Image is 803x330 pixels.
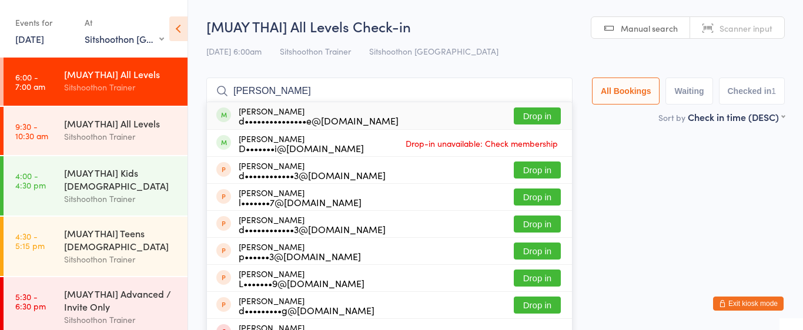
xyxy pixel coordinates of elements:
[4,156,188,215] a: 4:00 -4:30 pm[MUAY THAI] Kids [DEMOGRAPHIC_DATA]Sitshoothon Trainer
[239,197,362,207] div: l•••••••7@[DOMAIN_NAME]
[514,188,561,206] button: Drop in
[64,166,178,192] div: [MUAY THAI] Kids [DEMOGRAPHIC_DATA]
[64,68,178,80] div: [MUAY THAI] All Levels
[64,252,178,266] div: Sitshoothon Trainer
[64,192,178,206] div: Sitshoothon Trainer
[4,107,188,155] a: 9:30 -10:30 am[MUAY THAI] All LevelsSitshoothon Trainer
[280,45,351,57] span: Sitshoothon Trainer
[239,161,386,180] div: [PERSON_NAME]
[64,313,178,326] div: Sitshoothon Trainer
[514,161,561,179] button: Drop in
[4,217,188,276] a: 4:30 -5:15 pm[MUAY THAI] Teens [DEMOGRAPHIC_DATA]Sitshoothon Trainer
[239,116,399,125] div: d•••••••••••••••e@[DOMAIN_NAME]
[514,215,561,233] button: Drop in
[206,78,573,105] input: Search
[239,106,399,125] div: [PERSON_NAME]
[64,80,178,94] div: Sitshoothon Trainer
[85,13,164,32] div: At
[403,134,561,152] span: Drop-in unavailable: Check membership
[85,32,164,45] div: Sitshoothon [GEOGRAPHIC_DATA]
[239,170,386,180] div: d••••••••••••3@[DOMAIN_NAME]
[239,296,374,315] div: [PERSON_NAME]
[514,107,561,124] button: Drop in
[239,251,361,261] div: p••••••3@[DOMAIN_NAME]
[719,78,785,105] button: Checked in1
[720,22,772,34] span: Scanner input
[206,45,262,57] span: [DATE] 6:00am
[239,215,386,234] div: [PERSON_NAME]
[64,227,178,252] div: [MUAY THAI] Teens [DEMOGRAPHIC_DATA]
[64,130,178,143] div: Sitshoothon Trainer
[239,269,364,288] div: [PERSON_NAME]
[239,224,386,234] div: d••••••••••••3@[DOMAIN_NAME]
[15,122,48,140] time: 9:30 - 10:30 am
[15,292,46,311] time: 5:30 - 6:30 pm
[771,86,776,96] div: 1
[369,45,498,57] span: Sitshoothon [GEOGRAPHIC_DATA]
[592,78,660,105] button: All Bookings
[239,278,364,288] div: L•••••••9@[DOMAIN_NAME]
[713,297,784,311] button: Exit kiosk mode
[4,58,188,106] a: 6:00 -7:00 am[MUAY THAI] All LevelsSitshoothon Trainer
[688,110,785,123] div: Check in time (DESC)
[658,112,685,123] label: Sort by
[514,243,561,260] button: Drop in
[64,117,178,130] div: [MUAY THAI] All Levels
[621,22,678,34] span: Manual search
[15,13,73,32] div: Events for
[239,188,362,207] div: [PERSON_NAME]
[665,78,712,105] button: Waiting
[206,16,785,36] h2: [MUAY THAI] All Levels Check-in
[64,287,178,313] div: [MUAY THAI] Advanced / Invite Only
[514,297,561,314] button: Drop in
[15,231,45,250] time: 4:30 - 5:15 pm
[514,270,561,287] button: Drop in
[239,134,364,153] div: [PERSON_NAME]
[239,143,364,153] div: D•••••••i@[DOMAIN_NAME]
[15,72,45,91] time: 6:00 - 7:00 am
[15,171,46,190] time: 4:00 - 4:30 pm
[15,32,44,45] a: [DATE]
[239,242,361,261] div: [PERSON_NAME]
[239,305,374,315] div: d•••••••••g@[DOMAIN_NAME]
